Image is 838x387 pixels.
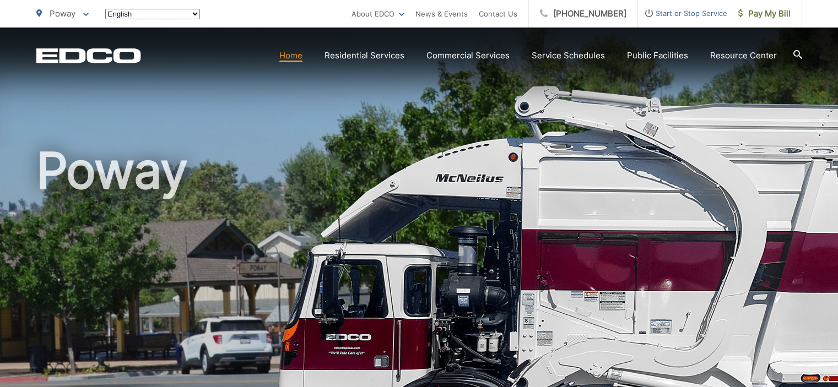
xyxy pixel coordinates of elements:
[627,49,688,62] a: Public Facilities
[532,49,605,62] a: Service Schedules
[105,9,200,19] select: Select a language
[279,49,302,62] a: Home
[426,49,510,62] a: Commercial Services
[710,49,777,62] a: Resource Center
[415,7,468,20] a: News & Events
[36,48,141,63] a: EDCD logo. Return to the homepage.
[325,49,404,62] a: Residential Services
[479,7,517,20] a: Contact Us
[738,7,791,20] span: Pay My Bill
[352,7,404,20] a: About EDCO
[50,8,75,19] span: Poway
